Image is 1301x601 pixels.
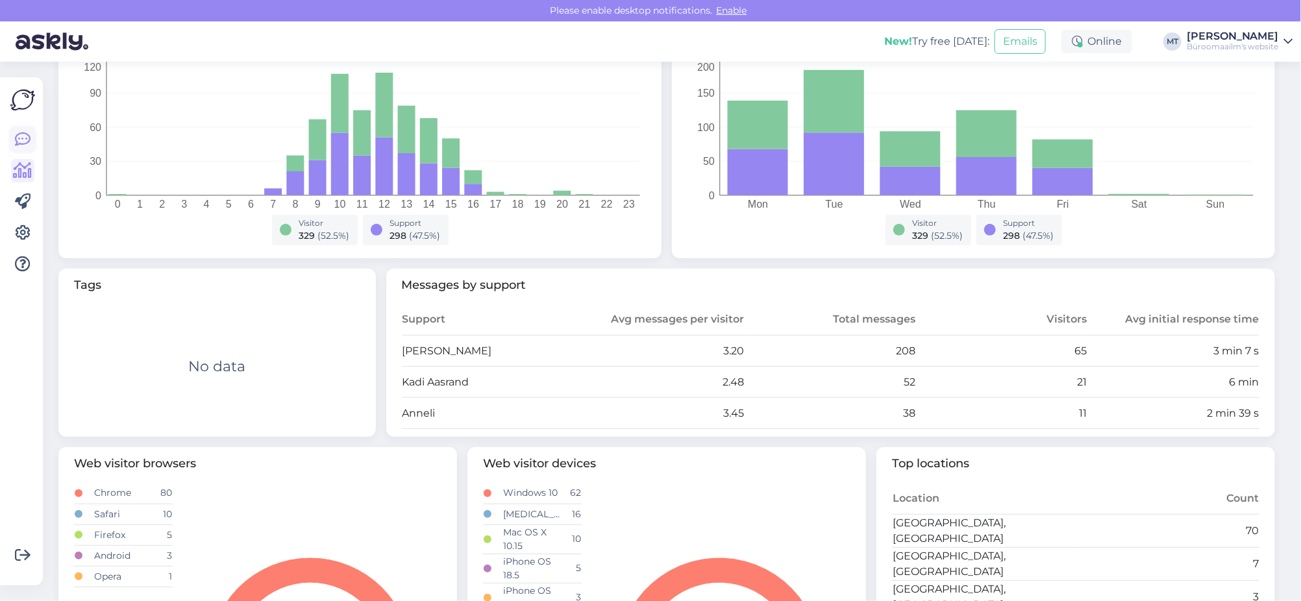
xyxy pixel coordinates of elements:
th: Visitors [916,304,1087,336]
span: ( 47.5 %) [410,230,441,241]
td: Windows 10 [502,483,562,504]
td: Android [93,545,153,566]
span: Top locations [892,455,1259,472]
td: [PERSON_NAME] [402,336,573,367]
th: Avg initial response time [1088,304,1259,336]
tspan: 20 [556,199,568,210]
tspan: 30 [90,156,101,167]
span: Messages by support [402,276,1260,294]
div: Online [1061,30,1132,53]
td: 3.20 [573,336,745,367]
div: Büroomaailm's website [1187,42,1279,52]
tspan: 200 [697,61,715,72]
div: Try free [DATE]: [884,34,989,49]
td: 38 [745,398,916,429]
td: 10 [562,524,582,554]
tspan: 100 [697,121,715,132]
tspan: 18 [512,199,524,210]
td: Mac OS X 10.15 [502,524,562,554]
td: 5 [153,524,173,545]
tspan: 17 [489,199,501,210]
th: Support [402,304,573,336]
td: 6 min [1088,367,1259,398]
span: 298 [390,230,407,241]
tspan: Wed [900,199,921,210]
div: Visitor [913,217,963,229]
span: 329 [299,230,316,241]
button: Emails [995,29,1046,54]
tspan: Sun [1206,199,1224,210]
tspan: 22 [601,199,613,210]
tspan: 90 [90,88,101,99]
td: 62 [562,483,582,504]
td: 80 [153,483,173,504]
td: 1 [153,566,173,587]
b: New! [884,35,912,47]
td: 65 [916,336,1087,367]
tspan: Thu [978,199,996,210]
tspan: 2 [159,199,165,210]
tspan: 10 [334,199,346,210]
td: 21 [916,367,1087,398]
td: 11 [916,398,1087,429]
td: 52 [745,367,916,398]
span: 329 [913,230,929,241]
td: 70 [1076,514,1259,547]
tspan: 4 [204,199,210,210]
div: [PERSON_NAME] [1187,31,1279,42]
td: [GEOGRAPHIC_DATA], [GEOGRAPHIC_DATA] [892,514,1076,547]
span: Tags [74,276,360,294]
tspan: 60 [90,121,101,132]
td: 16 [562,504,582,524]
span: Web visitor browsers [74,455,441,472]
tspan: 0 [709,190,715,201]
td: 10 [153,504,173,524]
td: Safari [93,504,153,524]
tspan: 7 [270,199,276,210]
td: 7 [1076,547,1259,580]
span: Web visitor devices [483,455,850,472]
tspan: Fri [1057,199,1069,210]
td: 3 min 7 s [1088,336,1259,367]
td: 3 [153,545,173,566]
tspan: 14 [423,199,435,210]
div: No data [188,356,245,377]
tspan: 8 [293,199,299,210]
tspan: 6 [248,199,254,210]
td: 2.48 [573,367,745,398]
tspan: 23 [623,199,635,210]
td: Opera [93,566,153,587]
span: 298 [1004,230,1021,241]
span: ( 47.5 %) [1023,230,1054,241]
tspan: 9 [315,199,321,210]
tspan: 15 [445,199,457,210]
tspan: 11 [356,199,368,210]
td: 2 min 39 s [1088,398,1259,429]
tspan: Mon [748,199,768,210]
tspan: 5 [226,199,232,210]
th: Avg messages per visitor [573,304,745,336]
tspan: 19 [534,199,546,210]
td: Anneli [402,398,573,429]
tspan: Sat [1132,199,1148,210]
tspan: 0 [115,199,121,210]
div: Support [1004,217,1054,229]
span: ( 52.5 %) [318,230,350,241]
tspan: 16 [467,199,479,210]
tspan: 120 [84,61,101,72]
a: [PERSON_NAME]Büroomaailm's website [1187,31,1293,52]
td: [MEDICAL_DATA] [502,504,562,524]
tspan: 13 [401,199,412,210]
th: Location [892,483,1076,514]
tspan: 21 [578,199,590,210]
tspan: 12 [378,199,390,210]
tspan: 50 [703,156,715,167]
td: 3.45 [573,398,745,429]
span: ( 52.5 %) [932,230,963,241]
div: MT [1163,32,1182,51]
th: Count [1076,483,1259,514]
th: Total messages [745,304,916,336]
div: Support [390,217,441,229]
td: Kadi Aasrand [402,367,573,398]
td: iPhone OS 18.5 [502,554,562,583]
